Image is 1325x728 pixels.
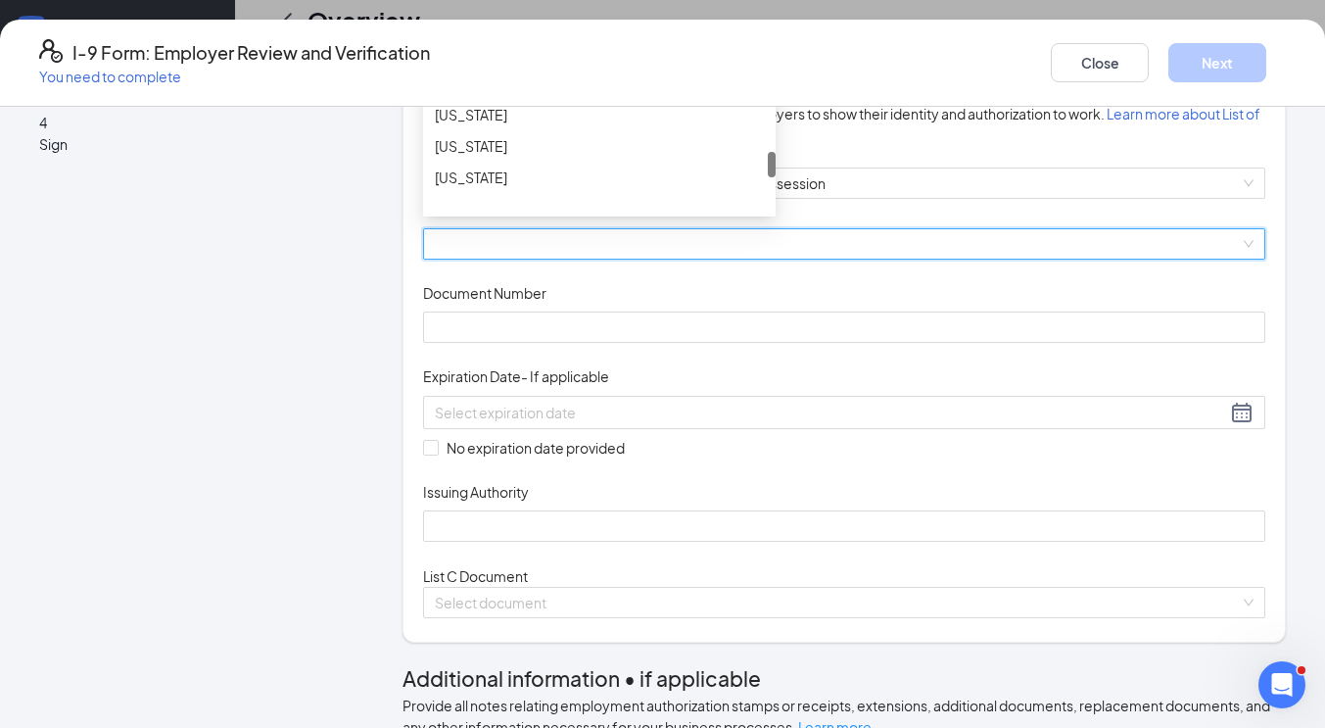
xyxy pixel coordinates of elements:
[1051,43,1149,82] button: Close
[1258,661,1305,708] iframe: Intercom live chat
[435,402,1226,423] input: Select expiration date
[402,665,620,692] span: Additional information
[423,366,609,386] span: Expiration Date
[423,482,529,502] span: Issuing Authority
[39,114,47,131] span: 4
[39,67,430,86] p: You need to complete
[435,169,1254,198] span: Driver’s License issued by U.S State or outlying US possession
[439,437,633,459] span: No expiration date provided
[423,130,776,162] div: Tennessee
[620,665,761,692] span: • if applicable
[435,135,764,157] div: [US_STATE]
[423,99,776,130] div: South Dakota
[521,367,609,385] span: - If applicable
[39,39,63,63] svg: FormI9EVerifyIcon
[423,162,776,193] div: Texas
[423,283,546,303] span: Document Number
[435,167,764,188] div: [US_STATE]
[39,133,351,155] span: Sign
[435,104,764,125] div: [US_STATE]
[423,567,528,585] span: List C Document
[72,39,430,67] h4: I-9 Form: Employer Review and Verification
[1168,43,1266,82] button: Next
